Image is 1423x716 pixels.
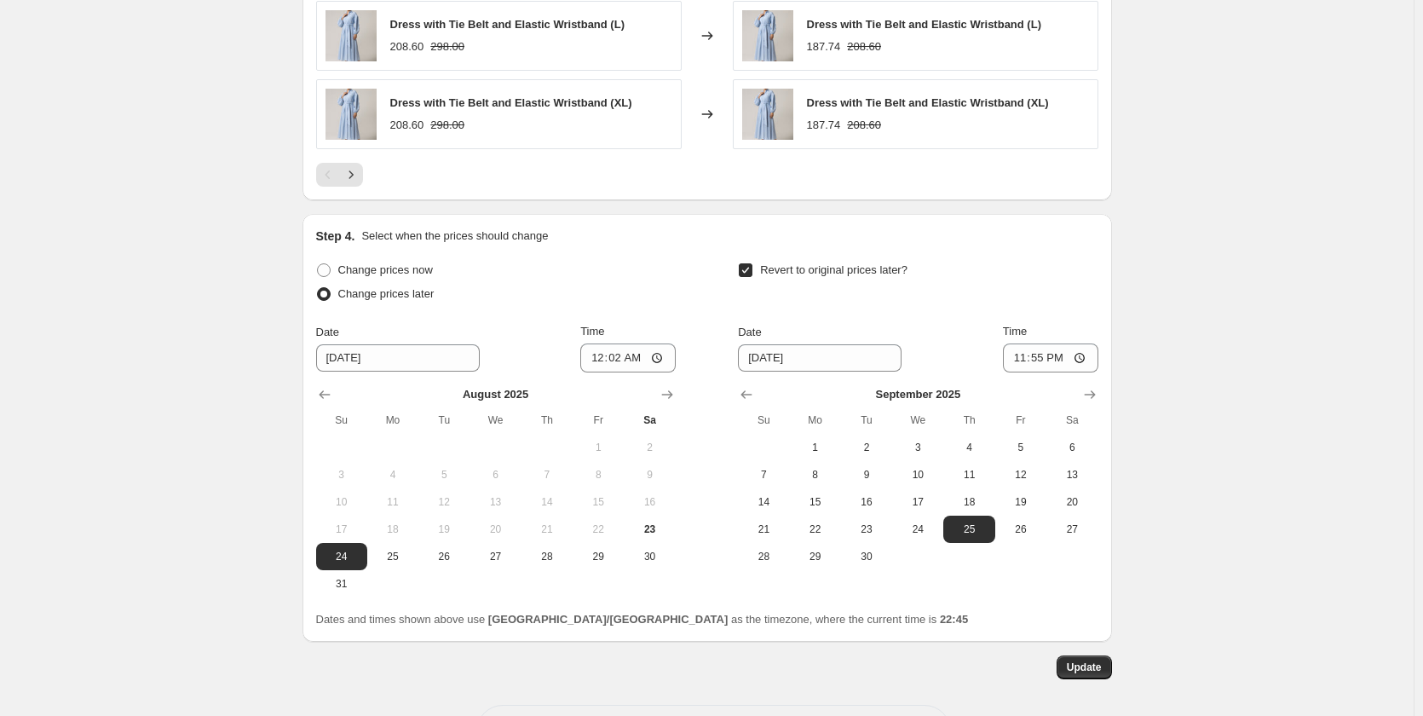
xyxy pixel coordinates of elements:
[807,38,841,55] div: 187.74
[745,550,782,563] span: 28
[476,550,514,563] span: 27
[316,543,367,570] button: Sunday August 24 2025
[323,468,360,482] span: 3
[631,550,668,563] span: 30
[738,516,789,543] button: Sunday September 21 2025
[1053,495,1091,509] span: 20
[943,516,994,543] button: Thursday September 25 2025
[892,516,943,543] button: Wednesday September 24 2025
[745,495,782,509] span: 14
[790,407,841,434] th: Monday
[1046,516,1097,543] button: Saturday September 27 2025
[579,468,617,482] span: 8
[488,613,728,626] b: [GEOGRAPHIC_DATA]/[GEOGRAPHIC_DATA]
[1046,434,1097,461] button: Saturday September 6 2025
[892,434,943,461] button: Wednesday September 3 2025
[579,441,617,454] span: 1
[476,523,514,536] span: 20
[742,10,793,61] img: 4X1A8870_80x.jpg
[367,543,418,570] button: Monday August 25 2025
[367,488,418,516] button: Monday August 11 2025
[738,344,902,372] input: 8/23/2025
[323,413,360,427] span: Su
[797,468,834,482] span: 8
[624,434,675,461] button: Saturday August 2 2025
[807,96,1049,109] span: Dress with Tie Belt and Elastic Wristband (XL)
[841,407,892,434] th: Tuesday
[316,613,969,626] span: Dates and times shown above use as the timezone, where the current time is
[797,523,834,536] span: 22
[573,434,624,461] button: Friday August 1 2025
[316,516,367,543] button: Sunday August 17 2025
[418,543,470,570] button: Tuesday August 26 2025
[1046,488,1097,516] button: Saturday September 20 2025
[1046,407,1097,434] th: Saturday
[528,495,566,509] span: 14
[950,523,988,536] span: 25
[339,163,363,187] button: Next
[943,461,994,488] button: Thursday September 11 2025
[735,383,758,407] button: Show previous month, August 2025
[425,495,463,509] span: 12
[418,461,470,488] button: Tuesday August 5 2025
[1002,523,1040,536] span: 26
[624,543,675,570] button: Saturday August 30 2025
[899,523,936,536] span: 24
[316,326,339,338] span: Date
[316,488,367,516] button: Sunday August 10 2025
[579,495,617,509] span: 15
[338,263,433,276] span: Change prices now
[892,488,943,516] button: Wednesday September 17 2025
[797,495,834,509] span: 15
[995,407,1046,434] th: Friday
[841,488,892,516] button: Tuesday September 16 2025
[1002,441,1040,454] span: 5
[425,523,463,536] span: 19
[790,516,841,543] button: Monday September 22 2025
[943,488,994,516] button: Thursday September 18 2025
[841,516,892,543] button: Tuesday September 23 2025
[624,461,675,488] button: Saturday August 9 2025
[579,523,617,536] span: 22
[742,89,793,140] img: 4X1A8870_80x.jpg
[425,468,463,482] span: 5
[326,10,377,61] img: 4X1A8870_80x.jpg
[1046,461,1097,488] button: Saturday September 13 2025
[848,495,885,509] span: 16
[760,263,907,276] span: Revert to original prices later?
[899,468,936,482] span: 10
[573,461,624,488] button: Friday August 8 2025
[745,413,782,427] span: Su
[899,413,936,427] span: We
[470,543,521,570] button: Wednesday August 27 2025
[1002,495,1040,509] span: 19
[847,38,881,55] strike: 208.60
[745,468,782,482] span: 7
[476,413,514,427] span: We
[940,613,968,626] b: 22:45
[624,516,675,543] button: Today Saturday August 23 2025
[521,516,573,543] button: Thursday August 21 2025
[943,407,994,434] th: Thursday
[943,434,994,461] button: Thursday September 4 2025
[521,461,573,488] button: Thursday August 7 2025
[1002,468,1040,482] span: 12
[425,413,463,427] span: Tu
[470,461,521,488] button: Wednesday August 6 2025
[470,516,521,543] button: Wednesday August 20 2025
[580,344,676,372] input: 12:00
[430,38,464,55] strike: 298.00
[848,523,885,536] span: 23
[316,570,367,598] button: Sunday August 31 2025
[316,163,363,187] nav: Pagination
[995,488,1046,516] button: Friday September 19 2025
[950,495,988,509] span: 18
[390,96,632,109] span: Dress with Tie Belt and Elastic Wristband (XL)
[797,550,834,563] span: 29
[1078,383,1102,407] button: Show next month, October 2025
[528,413,566,427] span: Th
[579,550,617,563] span: 29
[313,383,337,407] button: Show previous month, July 2025
[374,468,412,482] span: 4
[338,287,435,300] span: Change prices later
